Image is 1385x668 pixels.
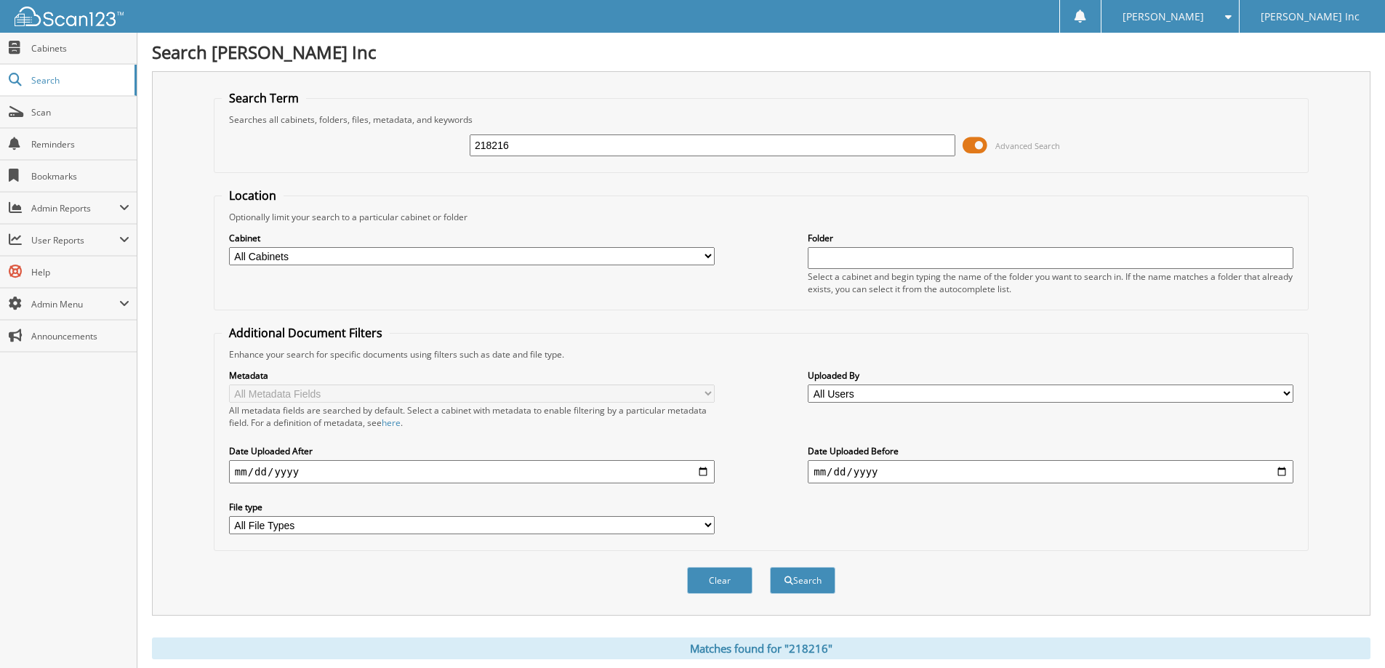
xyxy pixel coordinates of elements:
[808,445,1293,457] label: Date Uploaded Before
[229,369,715,382] label: Metadata
[222,325,390,341] legend: Additional Document Filters
[31,74,127,86] span: Search
[229,460,715,483] input: start
[808,270,1293,295] div: Select a cabinet and begin typing the name of the folder you want to search in. If the name match...
[152,637,1370,659] div: Matches found for "218216"
[229,232,715,244] label: Cabinet
[1261,12,1360,21] span: [PERSON_NAME] Inc
[31,202,119,214] span: Admin Reports
[1123,12,1204,21] span: [PERSON_NAME]
[31,298,119,310] span: Admin Menu
[222,211,1301,223] div: Optionally limit your search to a particular cabinet or folder
[770,567,835,594] button: Search
[229,501,715,513] label: File type
[687,567,752,594] button: Clear
[15,7,124,26] img: scan123-logo-white.svg
[808,460,1293,483] input: end
[808,369,1293,382] label: Uploaded By
[222,348,1301,361] div: Enhance your search for specific documents using filters such as date and file type.
[382,417,401,429] a: here
[222,113,1301,126] div: Searches all cabinets, folders, files, metadata, and keywords
[229,404,715,429] div: All metadata fields are searched by default. Select a cabinet with metadata to enable filtering b...
[222,188,284,204] legend: Location
[31,170,129,182] span: Bookmarks
[31,106,129,118] span: Scan
[222,90,306,106] legend: Search Term
[152,40,1370,64] h1: Search [PERSON_NAME] Inc
[31,330,129,342] span: Announcements
[229,445,715,457] label: Date Uploaded After
[31,266,129,278] span: Help
[31,42,129,55] span: Cabinets
[31,138,129,150] span: Reminders
[995,140,1060,151] span: Advanced Search
[808,232,1293,244] label: Folder
[31,234,119,246] span: User Reports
